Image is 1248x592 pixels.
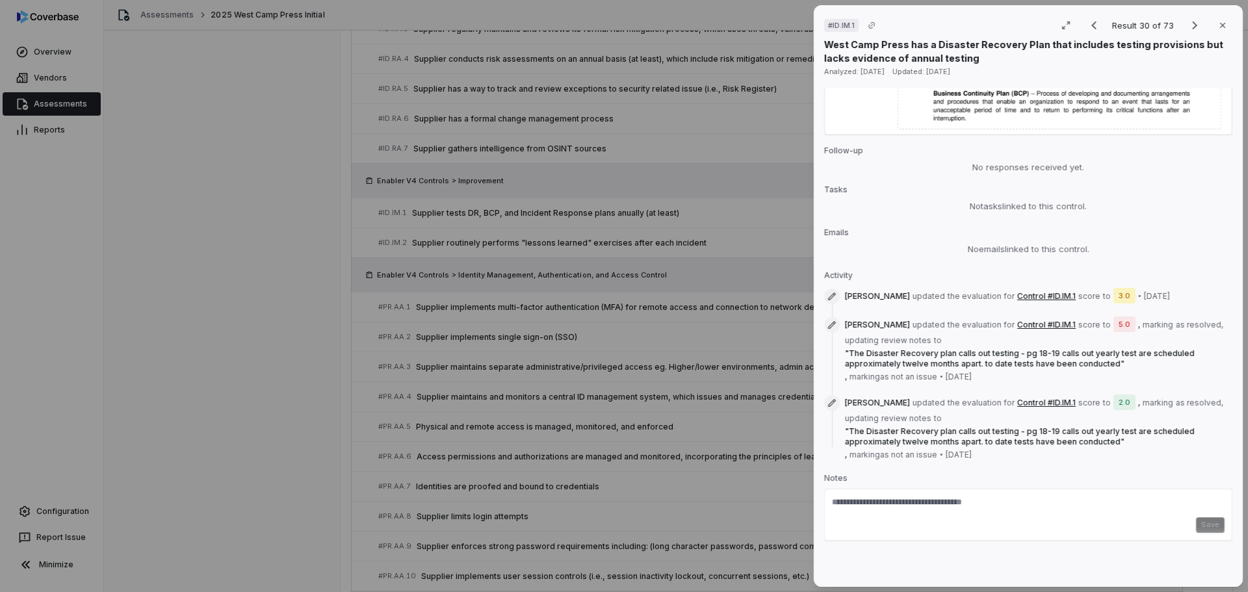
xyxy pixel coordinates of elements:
[1176,398,1223,408] span: as resolved ,
[824,227,1232,243] p: Emails
[824,38,1232,65] p: West Camp Press has a Disaster Recovery Plan that includes testing provisions but lacks evidence ...
[946,450,972,460] span: [DATE]
[824,67,885,76] span: Analyzed: [DATE]
[934,335,942,346] span: to
[1017,398,1076,408] button: Control #ID.IM.1
[1113,394,1136,409] span: 2.0
[948,398,1015,408] span: the evaluation for
[824,146,1232,161] p: Follow-up
[913,291,945,302] span: updated
[850,450,880,460] span: marking
[1078,320,1100,330] span: score
[845,291,910,302] span: [PERSON_NAME]
[881,335,931,346] span: review notes
[934,413,942,424] span: to
[845,317,1232,382] span: , ,
[940,371,943,381] span: •
[1081,18,1107,33] button: Previous result
[1113,316,1136,331] span: 5.0
[824,161,1232,174] div: No responses received yet.
[940,449,943,459] span: •
[824,185,1232,200] p: Tasks
[968,243,1089,255] span: No emails linked to this control.
[948,320,1015,330] span: the evaluation for
[1017,291,1076,302] button: Control #ID.IM.1
[1176,320,1223,330] span: as resolved ,
[845,426,1195,446] span: " The Disaster Recovery plan calls out testing - pg 18-19 calls out yearly test are scheduled app...
[1143,398,1173,408] span: marking
[1113,287,1136,303] span: 3.0
[850,372,880,382] span: marking
[845,395,1232,460] span: , ,
[828,20,855,31] span: # ID.IM.1
[913,398,945,408] span: updated
[948,291,1015,302] span: the evaluation for
[913,320,945,330] span: updated
[1144,291,1170,302] span: [DATE]
[880,450,937,460] span: as not an issue
[845,348,1195,368] span: " The Disaster Recovery plan calls out testing - pg 18-19 calls out yearly test are scheduled app...
[1143,320,1173,330] span: marking
[1103,320,1111,330] span: to
[1103,398,1111,408] span: to
[892,67,950,76] span: Updated: [DATE]
[946,372,972,382] span: [DATE]
[845,335,879,346] span: updating
[845,398,910,408] span: [PERSON_NAME]
[1078,398,1100,408] span: score
[1078,291,1100,302] span: score
[824,473,1232,489] p: Notes
[1182,18,1208,33] button: Next result
[860,14,883,37] button: Copy link
[1017,320,1076,330] button: Control #ID.IM.1
[1103,291,1111,302] span: to
[881,413,931,424] span: review notes
[880,372,937,382] span: as not an issue
[845,413,879,424] span: updating
[1112,18,1176,32] p: Result 30 of 73
[845,320,910,330] span: [PERSON_NAME]
[970,200,1087,212] span: No tasks linked to this control.
[1138,290,1141,301] span: •
[824,270,1232,286] p: Activity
